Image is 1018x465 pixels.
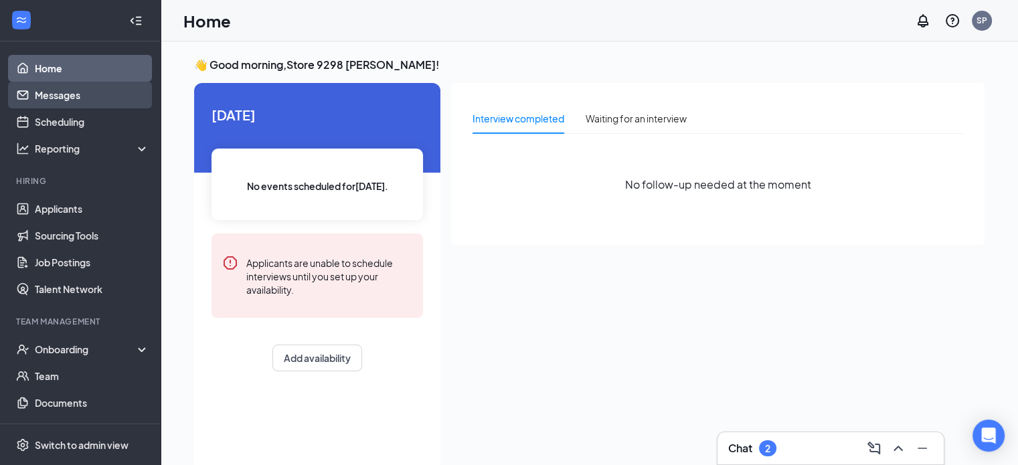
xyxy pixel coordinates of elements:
[16,343,29,356] svg: UserCheck
[473,111,564,126] div: Interview completed
[977,15,987,26] div: SP
[972,420,1005,452] div: Open Intercom Messenger
[15,13,28,27] svg: WorkstreamLogo
[16,316,147,327] div: Team Management
[914,440,930,456] svg: Minimize
[183,9,231,32] h1: Home
[35,195,149,222] a: Applicants
[765,443,770,454] div: 2
[222,255,238,271] svg: Error
[915,13,931,29] svg: Notifications
[35,222,149,249] a: Sourcing Tools
[35,438,129,452] div: Switch to admin view
[129,14,143,27] svg: Collapse
[866,440,882,456] svg: ComposeMessage
[35,55,149,82] a: Home
[586,111,687,126] div: Waiting for an interview
[35,416,149,443] a: Surveys
[35,249,149,276] a: Job Postings
[35,389,149,416] a: Documents
[211,104,423,125] span: [DATE]
[16,438,29,452] svg: Settings
[247,179,388,193] span: No events scheduled for [DATE] .
[35,142,150,155] div: Reporting
[35,276,149,302] a: Talent Network
[16,142,29,155] svg: Analysis
[625,176,811,193] span: No follow-up needed at the moment
[890,440,906,456] svg: ChevronUp
[944,13,960,29] svg: QuestionInfo
[887,438,909,459] button: ChevronUp
[912,438,933,459] button: Minimize
[35,363,149,389] a: Team
[863,438,885,459] button: ComposeMessage
[728,441,752,456] h3: Chat
[35,82,149,108] a: Messages
[194,58,985,72] h3: 👋 Good morning, Store 9298 [PERSON_NAME] !
[272,345,362,371] button: Add availability
[35,108,149,135] a: Scheduling
[246,255,412,296] div: Applicants are unable to schedule interviews until you set up your availability.
[35,343,138,356] div: Onboarding
[16,175,147,187] div: Hiring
